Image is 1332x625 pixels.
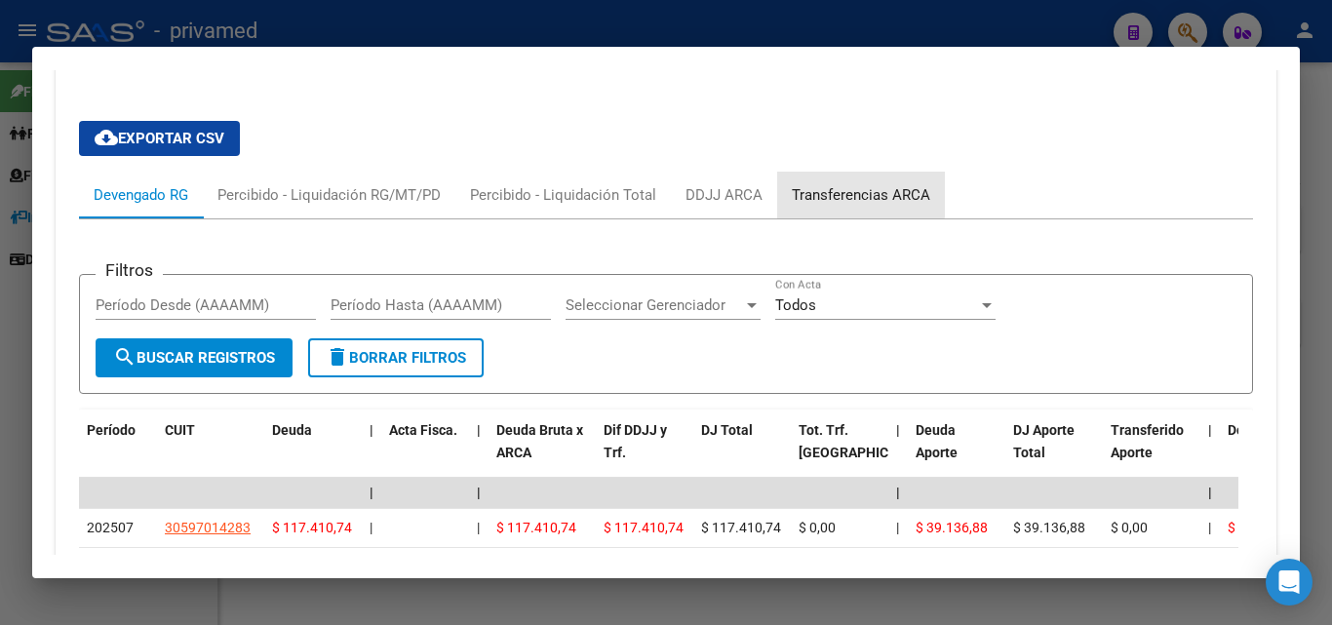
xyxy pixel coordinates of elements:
span: $ 39.136,88 [916,520,988,535]
span: $ 117.410,74 [496,520,576,535]
datatable-header-cell: Período [79,410,157,495]
span: Dif DDJJ y Trf. [604,422,667,460]
span: Transferido Aporte [1111,422,1184,460]
span: | [896,520,899,535]
datatable-header-cell: Acta Fisca. [381,410,469,495]
span: | [1208,520,1211,535]
span: $ 117.410,74 [272,520,352,535]
button: Borrar Filtros [308,338,484,377]
span: Seleccionar Gerenciador [566,296,743,314]
datatable-header-cell: DJ Aporte Total [1005,410,1103,495]
mat-icon: search [113,345,137,369]
span: 202507 [87,520,134,535]
div: Percibido - Liquidación Total [470,184,656,206]
datatable-header-cell: Transferido Aporte [1103,410,1200,495]
span: DJ Aporte Total [1013,422,1075,460]
span: | [896,422,900,438]
span: | [370,520,372,535]
mat-icon: delete [326,345,349,369]
datatable-header-cell: Deuda Aporte [908,410,1005,495]
span: $ 0,00 [1111,520,1148,535]
span: Período [87,422,136,438]
datatable-header-cell: | [1200,410,1220,495]
span: | [1208,422,1212,438]
mat-icon: cloud_download [95,126,118,149]
span: | [477,485,481,500]
div: Transferencias ARCA [792,184,930,206]
datatable-header-cell: Dif DDJJ y Trf. [596,410,693,495]
span: Todos [775,296,816,314]
datatable-header-cell: CUIT [157,410,264,495]
datatable-header-cell: Deuda [264,410,362,495]
span: Borrar Filtros [326,349,466,367]
span: Buscar Registros [113,349,275,367]
span: $ 78.273,85 [1228,520,1300,535]
datatable-header-cell: | [469,410,489,495]
span: | [370,485,373,500]
span: | [477,422,481,438]
datatable-header-cell: Tot. Trf. Bruto [791,410,888,495]
span: Deuda Bruta x ARCA [496,422,583,460]
span: CUIT [165,422,195,438]
span: $ 117.410,74 [701,520,781,535]
datatable-header-cell: | [888,410,908,495]
span: | [1208,485,1212,500]
span: Exportar CSV [95,130,224,147]
span: Deuda Aporte [916,422,958,460]
span: | [370,422,373,438]
span: Deuda [272,422,312,438]
span: Deuda Contr. [1228,422,1308,438]
button: Exportar CSV [79,121,240,156]
div: Percibido - Liquidación RG/MT/PD [217,184,441,206]
datatable-header-cell: | [362,410,381,495]
div: Open Intercom Messenger [1266,559,1312,605]
span: 30597014283 [165,520,251,535]
span: $ 0,00 [799,520,836,535]
span: Tot. Trf. [GEOGRAPHIC_DATA] [799,422,931,460]
datatable-header-cell: Deuda Bruta x ARCA [489,410,596,495]
div: Devengado RG [94,184,188,206]
span: Acta Fisca. [389,422,457,438]
button: Buscar Registros [96,338,293,377]
span: $ 117.410,74 [604,520,684,535]
span: DJ Total [701,422,753,438]
span: | [896,485,900,500]
h3: Filtros [96,259,163,281]
datatable-header-cell: Deuda Contr. [1220,410,1317,495]
span: | [477,520,480,535]
datatable-header-cell: DJ Total [693,410,791,495]
div: DDJJ ARCA [686,184,763,206]
span: $ 39.136,88 [1013,520,1085,535]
